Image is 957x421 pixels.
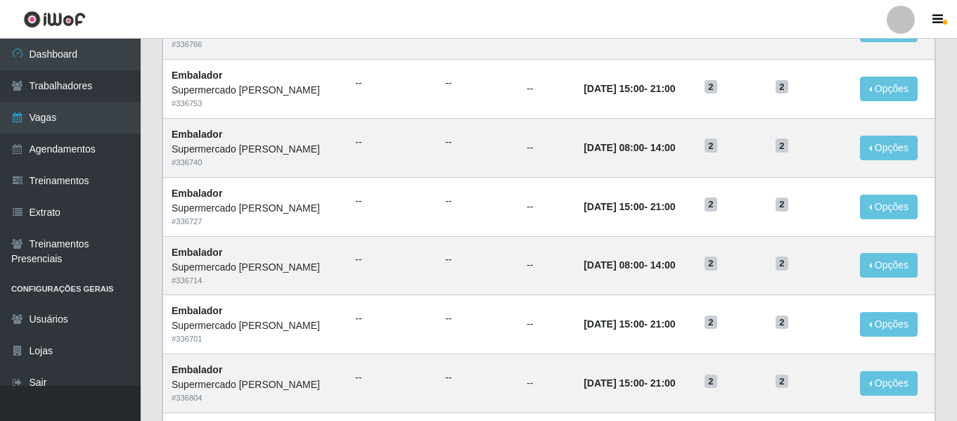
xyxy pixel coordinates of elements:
ul: -- [355,76,428,91]
td: -- [518,60,575,119]
div: Supermercado [PERSON_NAME] [172,318,338,333]
ul: -- [355,194,428,209]
ul: -- [355,252,428,267]
time: 14:00 [650,259,676,271]
div: Supermercado [PERSON_NAME] [172,260,338,275]
img: CoreUI Logo [23,11,86,28]
time: 21:00 [650,377,676,389]
button: Opções [860,195,918,219]
td: -- [518,354,575,413]
ul: -- [445,194,510,209]
button: Opções [860,77,918,101]
div: # 336740 [172,157,338,169]
span: 2 [776,138,788,153]
strong: - [584,259,675,271]
span: 2 [705,316,717,330]
td: -- [518,295,575,354]
time: 14:00 [650,142,676,153]
time: [DATE] 15:00 [584,201,644,212]
time: [DATE] 15:00 [584,83,644,94]
strong: - [584,83,675,94]
div: # 336714 [172,275,338,287]
time: [DATE] 15:00 [584,318,644,330]
ul: -- [445,252,510,267]
time: 21:00 [650,83,676,94]
span: 2 [705,375,717,389]
ul: -- [355,311,428,326]
time: 21:00 [650,201,676,212]
button: Opções [860,253,918,278]
strong: Embalador [172,247,222,258]
span: 2 [705,197,717,212]
ul: -- [445,76,510,91]
div: Supermercado [PERSON_NAME] [172,142,338,157]
strong: - [584,377,675,389]
ul: -- [445,311,510,326]
div: # 336753 [172,98,338,110]
time: [DATE] 08:00 [584,259,644,271]
span: 2 [776,316,788,330]
strong: Embalador [172,188,222,199]
span: 2 [776,80,788,94]
strong: - [584,142,675,153]
td: -- [518,177,575,236]
div: Supermercado [PERSON_NAME] [172,83,338,98]
span: 2 [776,375,788,389]
div: Supermercado [PERSON_NAME] [172,201,338,216]
div: # 336701 [172,333,338,345]
strong: Embalador [172,305,222,316]
td: -- [518,118,575,177]
div: # 336766 [172,39,338,51]
ul: -- [445,370,510,385]
strong: Embalador [172,70,222,81]
button: Opções [860,371,918,396]
time: [DATE] 15:00 [584,377,644,389]
ul: -- [355,370,428,385]
button: Opções [860,312,918,337]
span: 2 [776,257,788,271]
td: -- [518,236,575,295]
ul: -- [445,135,510,150]
strong: - [584,201,675,212]
span: 2 [776,197,788,212]
strong: Embalador [172,364,222,375]
time: 21:00 [650,318,676,330]
button: Opções [860,136,918,160]
strong: - [584,318,675,330]
div: Supermercado [PERSON_NAME] [172,377,338,392]
ul: -- [355,135,428,150]
div: # 336727 [172,216,338,228]
span: 2 [705,138,717,153]
div: # 336804 [172,392,338,404]
time: [DATE] 08:00 [584,142,644,153]
span: 2 [705,257,717,271]
strong: Embalador [172,129,222,140]
span: 2 [705,80,717,94]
